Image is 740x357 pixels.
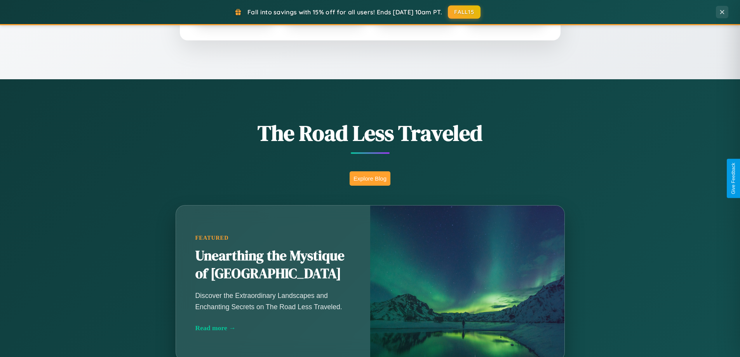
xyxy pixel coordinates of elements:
span: Fall into savings with 15% off for all users! Ends [DATE] 10am PT. [247,8,442,16]
div: Featured [195,235,351,241]
h1: The Road Less Traveled [137,118,603,148]
button: FALL15 [448,5,481,19]
h2: Unearthing the Mystique of [GEOGRAPHIC_DATA] [195,247,351,283]
div: Give Feedback [731,163,736,194]
div: Read more → [195,324,351,332]
p: Discover the Extraordinary Landscapes and Enchanting Secrets on The Road Less Traveled. [195,290,351,312]
button: Explore Blog [350,171,390,186]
